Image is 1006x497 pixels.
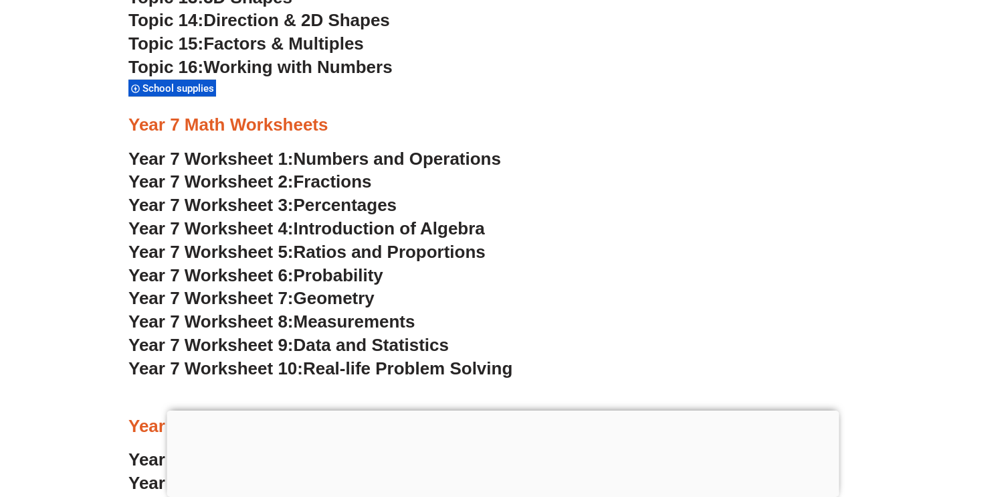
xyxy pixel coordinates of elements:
a: Year 7 Worksheet 7:Geometry [128,288,375,308]
h3: Year 8 Math Worksheet [128,415,878,438]
span: Year 7 Worksheet 10: [128,358,303,378]
h3: Year 7 Math Worksheets [128,114,878,137]
div: School supplies [128,79,216,97]
a: Year 7 Worksheet 9:Data and Statistics [128,335,449,355]
span: Year 8 Worksheet 2: [128,473,294,493]
span: Topic 15: [128,33,203,54]
span: Direction & 2D Shapes [203,10,390,30]
a: Year 7 Worksheet 3:Percentages [128,195,397,215]
span: Topic 14: [128,10,203,30]
iframe: Advertisement [167,411,839,494]
span: Year 7 Worksheet 7: [128,288,294,308]
a: Topic 15:Factors & Multiples [128,33,364,54]
a: Year 7 Worksheet 2:Fractions [128,171,371,192]
a: Year 8 Worksheet 2:Working with numbers [128,473,480,493]
span: School supplies [142,82,218,94]
a: Year 8 Worksheet 1:Algebra [128,449,358,470]
span: Year 8 Worksheet 1: [128,449,294,470]
a: Year 7 Worksheet 4:Introduction of Algebra [128,218,485,238]
span: Fractions [294,171,372,192]
span: Working with Numbers [203,57,392,77]
span: Topic 16: [128,57,203,77]
a: Year 7 Worksheet 10:Real-life Problem Solving [128,358,512,378]
span: Numbers and Operations [294,149,501,169]
a: Topic 14:Direction & 2D Shapes [128,10,390,30]
span: Year 7 Worksheet 9: [128,335,294,355]
span: Year 7 Worksheet 1: [128,149,294,169]
iframe: Chat Widget [777,346,1006,497]
span: Year 7 Worksheet 3: [128,195,294,215]
a: Year 7 Worksheet 1:Numbers and Operations [128,149,501,169]
span: Data and Statistics [294,335,449,355]
a: Topic 16:Working with Numbers [128,57,393,77]
a: Year 7 Worksheet 6:Probability [128,265,383,285]
span: Year 7 Worksheet 5: [128,242,294,262]
a: Year 7 Worksheet 8:Measurements [128,311,415,332]
a: Year 7 Worksheet 5:Ratios and Proportions [128,242,486,262]
span: Year 7 Worksheet 6: [128,265,294,285]
span: Year 7 Worksheet 4: [128,218,294,238]
span: Probability [294,265,383,285]
span: Geometry [294,288,375,308]
span: Ratios and Proportions [294,242,486,262]
span: Factors & Multiples [203,33,364,54]
span: Introduction of Algebra [294,218,485,238]
span: Year 7 Worksheet 2: [128,171,294,192]
span: Real-life Problem Solving [303,358,512,378]
span: Year 7 Worksheet 8: [128,311,294,332]
span: Percentages [294,195,397,215]
span: Measurements [294,311,415,332]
